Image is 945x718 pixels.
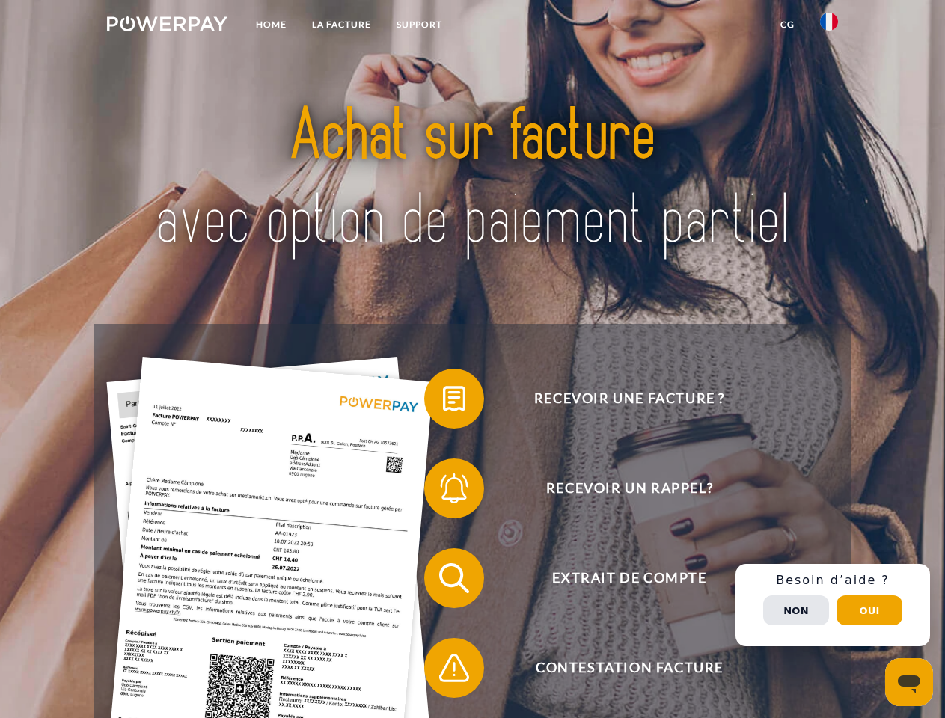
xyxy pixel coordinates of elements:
button: Extrait de compte [424,548,813,608]
a: Home [243,11,299,38]
img: qb_bill.svg [435,380,473,417]
span: Recevoir une facture ? [446,369,813,429]
iframe: Bouton de lancement de la fenêtre de messagerie [885,658,933,706]
img: logo-powerpay-white.svg [107,16,227,31]
div: Schnellhilfe [735,564,930,646]
h3: Besoin d’aide ? [744,573,921,588]
img: qb_search.svg [435,559,473,597]
a: Support [384,11,455,38]
span: Recevoir un rappel? [446,458,813,518]
button: Recevoir une facture ? [424,369,813,429]
img: title-powerpay_fr.svg [143,72,802,286]
img: qb_bell.svg [435,470,473,507]
a: LA FACTURE [299,11,384,38]
button: Contestation Facture [424,638,813,698]
a: CG [768,11,807,38]
button: Recevoir un rappel? [424,458,813,518]
img: fr [820,13,838,31]
span: Contestation Facture [446,638,813,698]
span: Extrait de compte [446,548,813,608]
button: Non [763,595,829,625]
img: qb_warning.svg [435,649,473,687]
button: Oui [837,595,902,625]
